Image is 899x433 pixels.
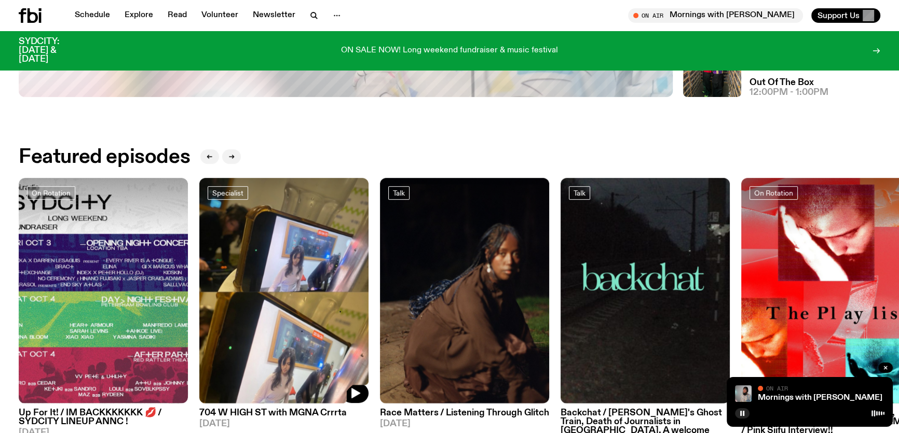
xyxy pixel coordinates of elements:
[818,11,860,20] span: Support Us
[19,148,190,166] h2: Featured episodes
[19,409,188,426] h3: Up For It! / IM BACKKKKKKK 💋 / SYDCITY LINEUP ANNC !
[758,394,882,402] a: Mornings with [PERSON_NAME]
[341,46,558,55] p: ON SALE NOW! Long weekend fundraiser & music festival
[750,78,814,87] a: Out Of The Box
[27,186,75,200] a: On Rotation
[628,8,803,23] button: On AirMornings with [PERSON_NAME]
[212,189,243,197] span: Specialist
[380,420,549,428] span: [DATE]
[380,403,549,428] a: Race Matters / Listening Through Glitch[DATE]
[118,8,159,23] a: Explore
[380,409,549,417] h3: Race Matters / Listening Through Glitch
[199,420,369,428] span: [DATE]
[19,37,85,64] h3: SYDCITY: [DATE] & [DATE]
[811,8,880,23] button: Support Us
[208,186,248,200] a: Specialist
[32,189,71,197] span: On Rotation
[388,186,410,200] a: Talk
[161,8,193,23] a: Read
[766,385,788,392] span: On Air
[750,186,798,200] a: On Rotation
[199,178,369,403] img: Artist MGNA Crrrta
[393,189,405,197] span: Talk
[195,8,244,23] a: Volunteer
[574,189,585,197] span: Talk
[750,88,828,97] span: 12:00pm - 1:00pm
[569,186,590,200] a: Talk
[199,409,369,417] h3: 704 W HIGH ST with MGNA Crrrta
[380,178,549,403] img: Fetle crouches in a park at night. They are wearing a long brown garment and looking solemnly int...
[69,8,116,23] a: Schedule
[735,385,752,402] img: Kana Frazer is smiling at the camera with her head tilted slightly to her left. She wears big bla...
[754,189,793,197] span: On Rotation
[199,403,369,428] a: 704 W HIGH ST with MGNA Crrrta[DATE]
[247,8,302,23] a: Newsletter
